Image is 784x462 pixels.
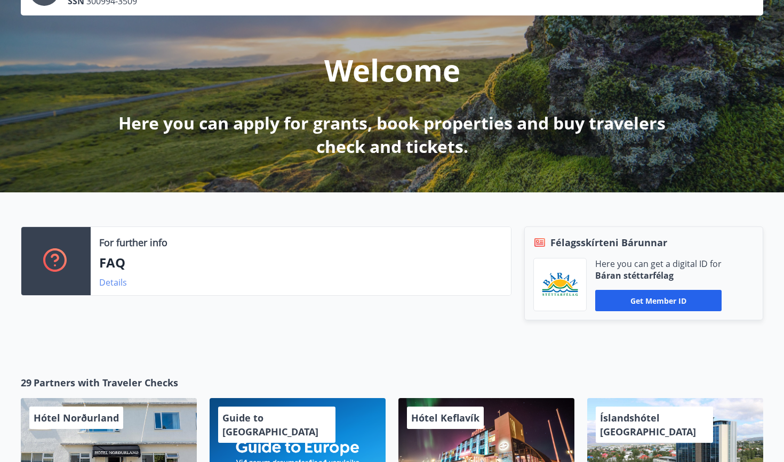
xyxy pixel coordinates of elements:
p: Here you can apply for grants, book properties and buy travelers check and tickets. [110,111,674,158]
span: 29 [21,376,31,390]
span: Guide to [GEOGRAPHIC_DATA] [222,411,318,438]
span: Hótel Norðurland [34,411,119,424]
img: Bz2lGXKH3FXEIQKvoQ8VL0Fr0uCiWgfgA3I6fSs8.png [542,272,578,297]
span: Partners with Traveler Checks [34,376,178,390]
p: FAQ [99,254,502,272]
span: Íslandshótel [GEOGRAPHIC_DATA] [600,411,696,438]
p: Báran stéttarfélag [595,270,722,281]
p: Welcome [324,50,460,90]
a: Details [99,277,127,288]
button: Get member ID [595,290,722,311]
span: Félagsskírteni Bárunnar [550,236,667,249]
p: For further info [99,236,167,249]
p: Here you can get a digital ID for [595,258,722,270]
span: Hótel Keflavík [411,411,479,424]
